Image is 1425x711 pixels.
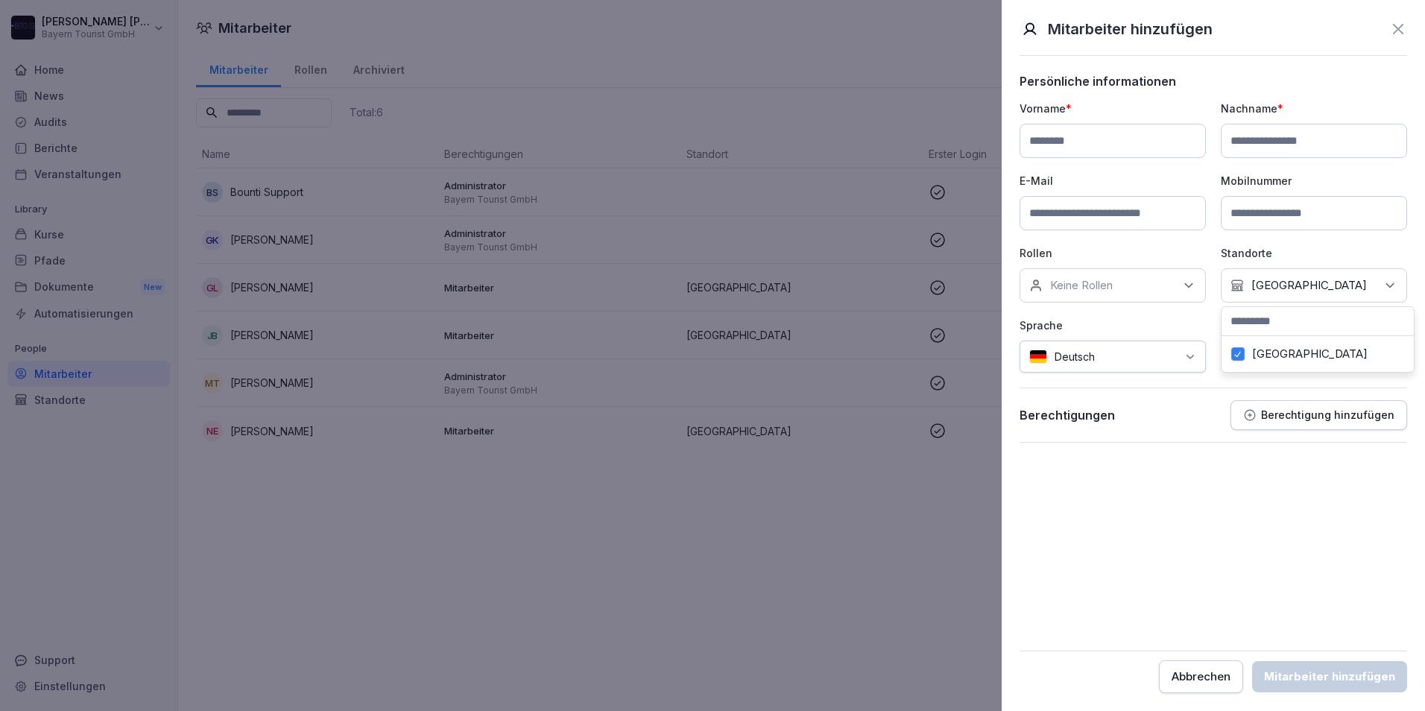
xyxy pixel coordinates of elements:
[1159,660,1243,693] button: Abbrechen
[1020,245,1206,261] p: Rollen
[1252,347,1368,361] label: [GEOGRAPHIC_DATA]
[1251,278,1367,293] p: [GEOGRAPHIC_DATA]
[1221,245,1407,261] p: Standorte
[1029,350,1047,364] img: de.svg
[1230,400,1407,430] button: Berechtigung hinzufügen
[1020,173,1206,189] p: E-Mail
[1048,18,1213,40] p: Mitarbeiter hinzufügen
[1221,101,1407,116] p: Nachname
[1020,341,1206,373] div: Deutsch
[1221,173,1407,189] p: Mobilnummer
[1020,101,1206,116] p: Vorname
[1252,661,1407,692] button: Mitarbeiter hinzufügen
[1020,317,1206,333] p: Sprache
[1261,409,1394,421] p: Berechtigung hinzufügen
[1264,669,1395,685] div: Mitarbeiter hinzufügen
[1050,278,1113,293] p: Keine Rollen
[1172,669,1230,685] div: Abbrechen
[1020,74,1407,89] p: Persönliche informationen
[1020,408,1115,423] p: Berechtigungen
